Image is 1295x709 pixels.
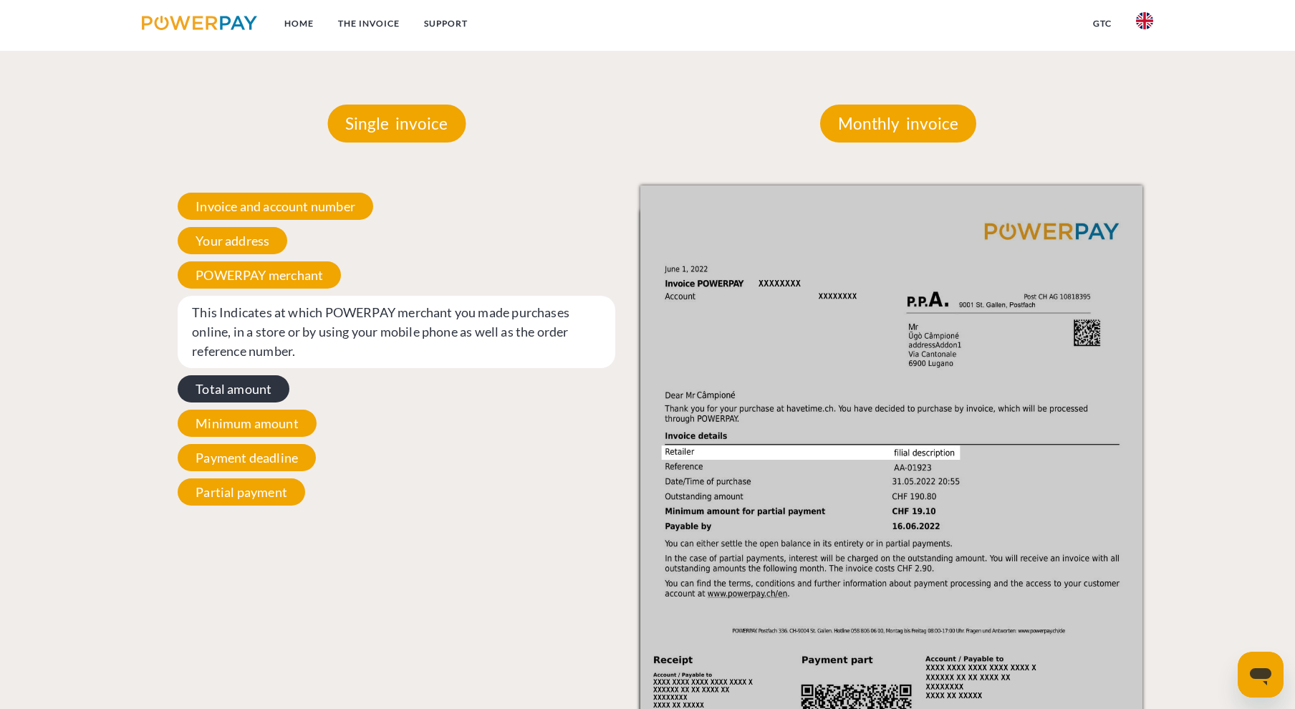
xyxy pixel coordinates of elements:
p: Monthly invoice [820,105,976,143]
a: Home [272,11,326,37]
iframe: Button to launch messaging window [1238,652,1284,698]
span: Partial payment [178,478,305,506]
a: THE INVOICE [326,11,412,37]
img: logo-powerpay.svg [142,16,257,30]
span: This Indicates at which POWERPAY merchant you made purchases online, in a store or by using your ... [178,296,615,368]
span: Minimum amount [178,410,317,437]
a: Support [412,11,480,37]
img: en [1136,12,1153,29]
span: Payment deadline [178,444,316,471]
span: Invoice and account number [178,193,373,220]
span: Total amount [178,375,289,402]
p: Single invoice [327,105,466,143]
span: Your address [178,227,287,254]
span: POWERPAY merchant [178,261,341,289]
a: GTC [1081,11,1124,37]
